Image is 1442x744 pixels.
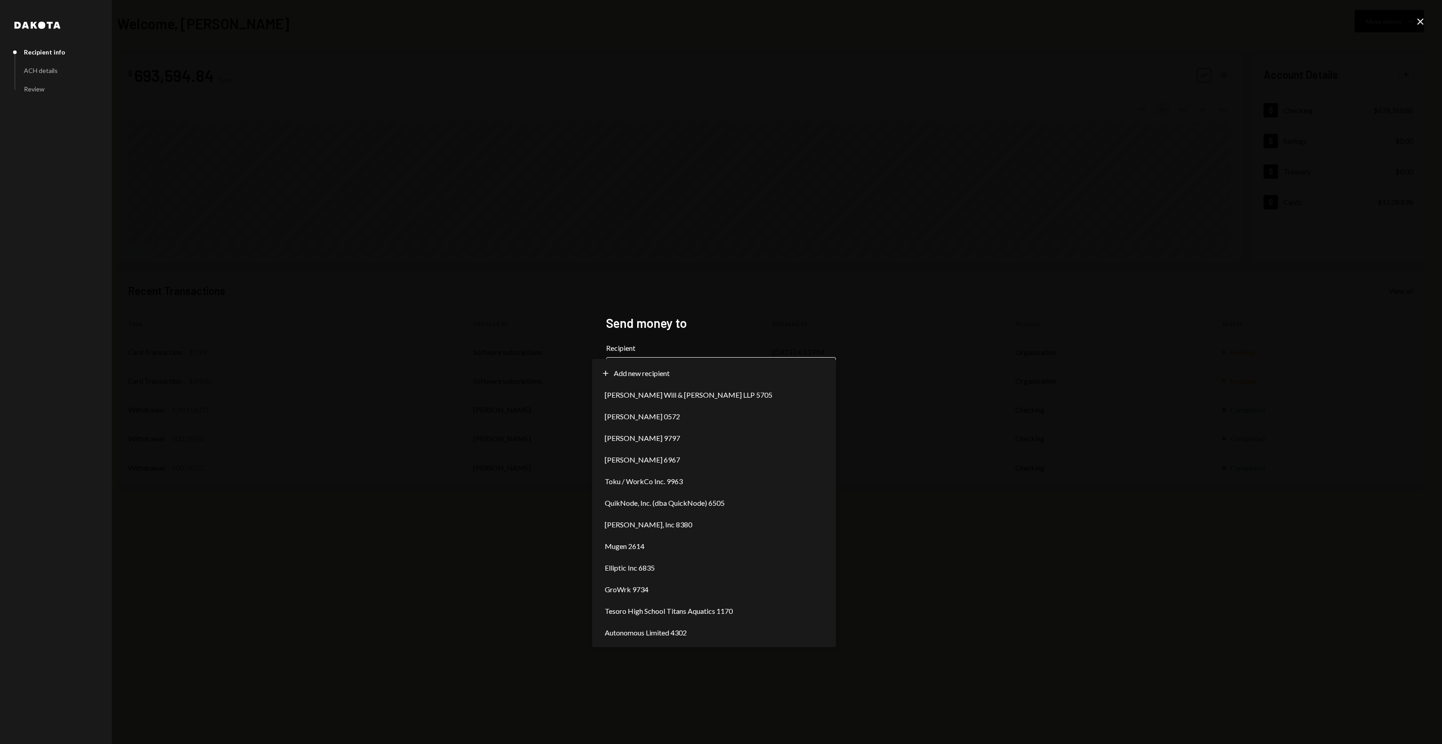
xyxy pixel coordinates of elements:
span: Toku / WorkCo Inc. 9963 [605,476,683,487]
span: Elliptic Inc 6835 [605,563,655,573]
div: Review [24,85,45,93]
div: Recipient info [24,48,65,56]
h2: Send money to [606,314,836,332]
span: GroWrk 9734 [605,584,648,595]
span: [PERSON_NAME] 9797 [605,433,680,444]
span: Add new recipient [614,368,670,379]
button: Recipient [606,357,836,382]
div: ACH details [24,67,58,74]
span: [PERSON_NAME] 6967 [605,454,680,465]
span: Autonomous Limited 4302 [605,627,687,638]
span: Tesoro High School Titans Aquatics 1170 [605,606,733,617]
span: [PERSON_NAME] Will & [PERSON_NAME] LLP 5705 [605,390,772,400]
label: Recipient [606,343,836,354]
span: Mugen 2614 [605,541,644,552]
span: QuikNode, Inc. (dba QuickNode) 6505 [605,498,725,508]
span: [PERSON_NAME] 0572 [605,411,680,422]
span: [PERSON_NAME], Inc 8380 [605,519,692,530]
